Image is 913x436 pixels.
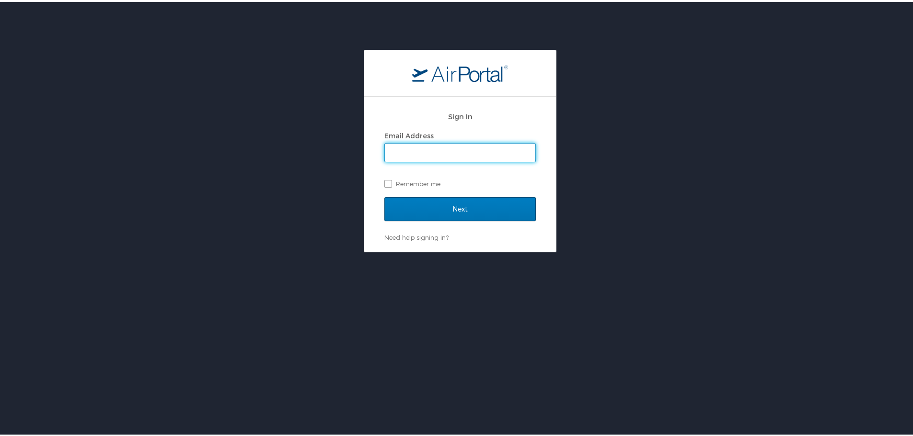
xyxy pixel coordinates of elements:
a: Need help signing in? [384,232,449,239]
h2: Sign In [384,109,536,120]
input: Next [384,195,536,219]
label: Email Address [384,130,434,138]
img: logo [412,63,508,80]
label: Remember me [384,175,536,189]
